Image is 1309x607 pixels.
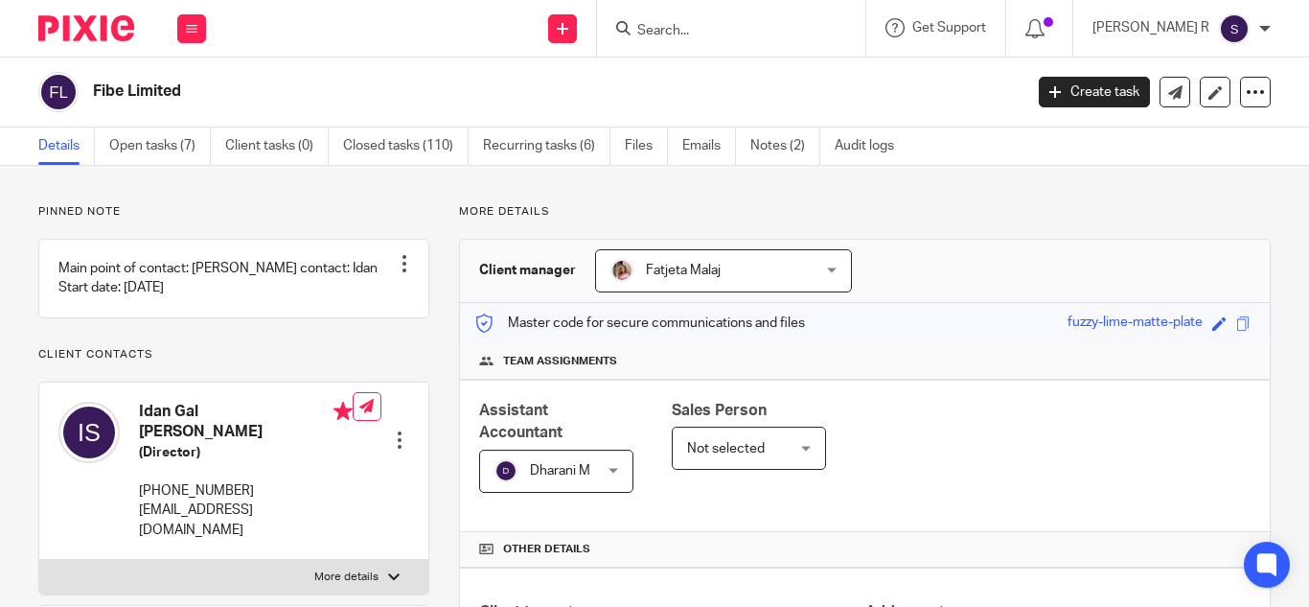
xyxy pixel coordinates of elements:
[610,259,633,282] img: MicrosoftTeams-image%20(5).png
[474,314,805,333] p: Master code for secure communications and files
[912,21,986,35] span: Get Support
[672,403,767,418] span: Sales Person
[93,82,827,102] h2: Fibe Limited
[503,542,590,557] span: Other details
[479,403,563,440] span: Assistant Accountant
[1068,313,1203,335] div: fuzzy-lime-matte-plate
[646,264,721,277] span: Fatjeta Malaj
[58,402,120,463] img: svg%3E
[1219,13,1250,44] img: svg%3E
[503,354,617,369] span: Team assignments
[1039,77,1150,107] a: Create task
[459,204,1271,220] p: More details
[625,128,668,165] a: Files
[38,347,429,362] p: Client contacts
[494,459,517,482] img: svg%3E
[835,128,908,165] a: Audit logs
[38,15,134,41] img: Pixie
[139,402,353,443] h4: Idan Gal [PERSON_NAME]
[139,481,353,501] p: [PHONE_NUMBER]
[343,128,469,165] a: Closed tasks (110)
[750,128,820,165] a: Notes (2)
[479,261,576,280] h3: Client manager
[139,501,353,540] p: [EMAIL_ADDRESS][DOMAIN_NAME]
[38,72,79,112] img: svg%3E
[314,570,379,585] p: More details
[687,442,765,455] span: Not selected
[225,128,329,165] a: Client tasks (0)
[635,23,808,40] input: Search
[38,128,95,165] a: Details
[333,402,353,421] i: Primary
[530,464,590,478] span: Dharani M
[38,204,429,220] p: Pinned note
[682,128,736,165] a: Emails
[139,443,353,462] h5: (Director)
[109,128,211,165] a: Open tasks (7)
[1092,18,1209,37] p: [PERSON_NAME] R
[483,128,610,165] a: Recurring tasks (6)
